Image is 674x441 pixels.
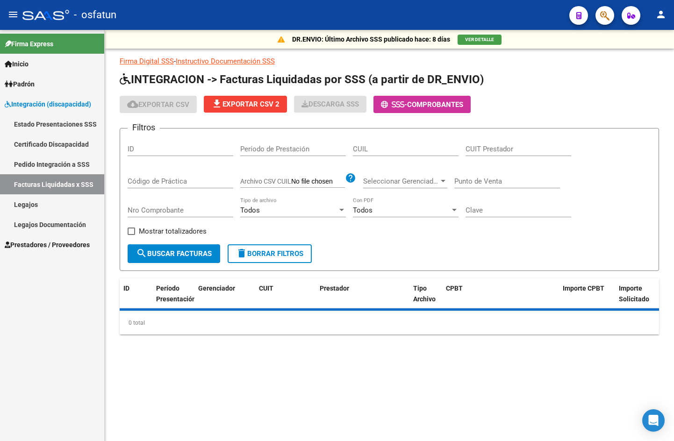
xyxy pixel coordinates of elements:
[255,278,316,320] datatable-header-cell: CUIT
[198,285,235,292] span: Gerenciador
[381,100,407,109] span: -
[409,278,442,320] datatable-header-cell: Tipo Archivo
[320,285,349,292] span: Prestador
[294,96,366,113] button: Descarga SSS
[240,206,260,214] span: Todos
[259,285,273,292] span: CUIT
[345,172,356,184] mat-icon: help
[294,96,366,113] app-download-masive: Descarga masiva de comprobantes (adjuntos)
[291,178,345,186] input: Archivo CSV CUIL
[559,278,615,320] datatable-header-cell: Importe CPBT
[228,244,312,263] button: Borrar Filtros
[563,285,604,292] span: Importe CPBT
[120,57,174,65] a: Firma Digital SSS
[136,249,212,258] span: Buscar Facturas
[458,35,502,45] button: VER DETALLE
[442,278,559,320] datatable-header-cell: CPBT
[5,240,90,250] span: Prestadores / Proveedores
[363,177,439,185] span: Seleccionar Gerenciador
[194,278,255,320] datatable-header-cell: Gerenciador
[156,285,196,303] span: Período Presentación
[120,278,152,320] datatable-header-cell: ID
[211,100,280,108] span: Exportar CSV 2
[240,178,291,185] span: Archivo CSV CUIL
[127,100,189,109] span: Exportar CSV
[136,248,147,259] mat-icon: search
[5,99,91,109] span: Integración (discapacidad)
[615,278,671,320] datatable-header-cell: Importe Solicitado
[123,285,129,292] span: ID
[176,57,275,65] a: Instructivo Documentación SSS
[74,5,116,25] span: - osfatun
[446,285,463,292] span: CPBT
[139,226,207,237] span: Mostrar totalizadores
[5,79,35,89] span: Padrón
[373,96,471,113] button: -Comprobantes
[204,96,287,113] button: Exportar CSV 2
[413,285,436,303] span: Tipo Archivo
[619,285,649,303] span: Importe Solicitado
[642,409,665,432] div: Open Intercom Messenger
[120,73,484,86] span: INTEGRACION -> Facturas Liquidadas por SSS (a partir de DR_ENVIO)
[120,311,659,334] div: 0 total
[5,39,53,49] span: Firma Express
[120,56,659,66] p: -
[316,278,409,320] datatable-header-cell: Prestador
[120,96,197,113] button: Exportar CSV
[211,98,222,109] mat-icon: file_download
[128,244,220,263] button: Buscar Facturas
[236,248,247,259] mat-icon: delete
[7,9,19,20] mat-icon: menu
[236,249,303,258] span: Borrar Filtros
[301,100,359,108] span: Descarga SSS
[292,34,450,44] p: DR.ENVIO: Último Archivo SSS publicado hace: 8 días
[465,37,494,42] span: VER DETALLE
[127,99,138,110] mat-icon: cloud_download
[407,100,463,109] span: Comprobantes
[152,278,194,320] datatable-header-cell: Período Presentación
[5,59,29,69] span: Inicio
[655,9,667,20] mat-icon: person
[128,121,160,134] h3: Filtros
[353,206,373,214] span: Todos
